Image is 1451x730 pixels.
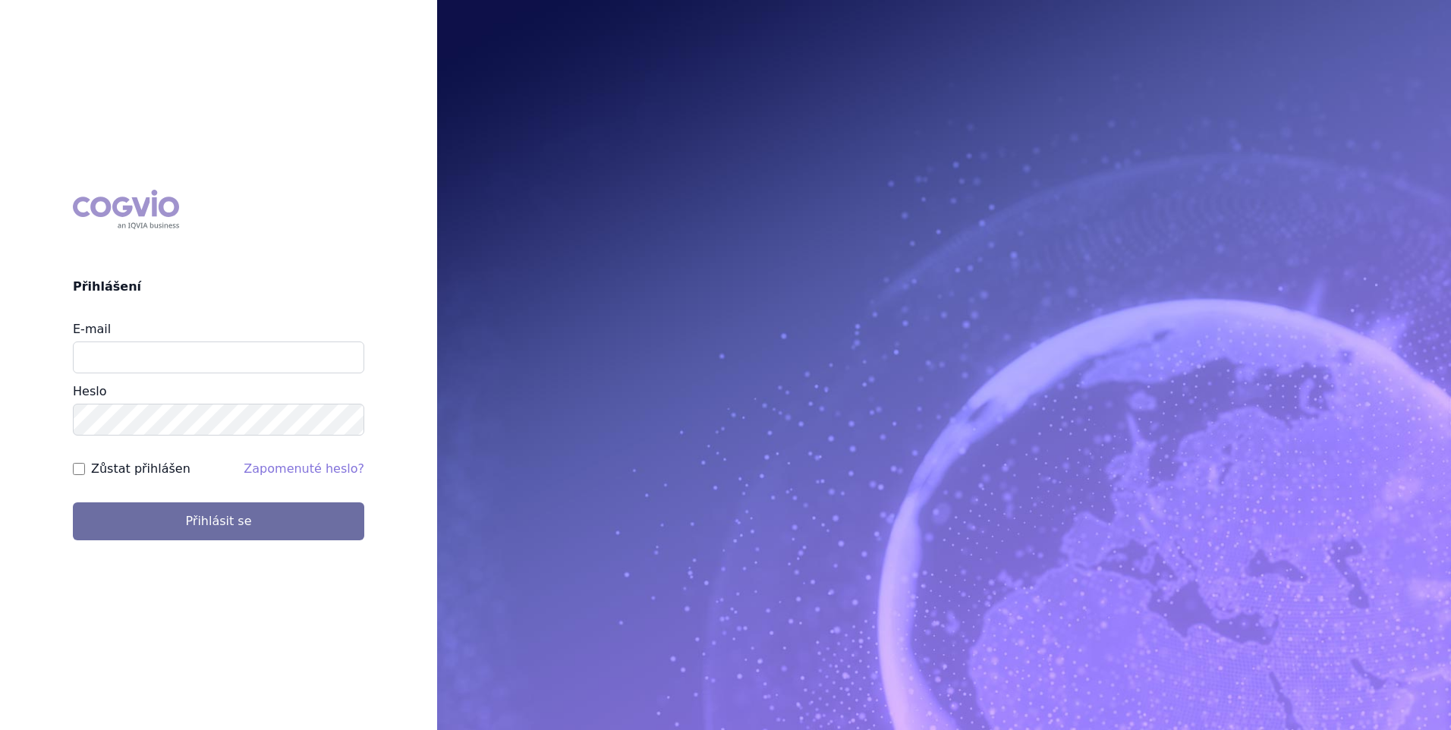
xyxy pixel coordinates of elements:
label: Zůstat přihlášen [91,460,190,478]
h2: Přihlášení [73,278,364,296]
div: COGVIO [73,190,179,229]
button: Přihlásit se [73,502,364,540]
label: Heslo [73,384,106,398]
a: Zapomenuté heslo? [244,461,364,476]
label: E-mail [73,322,111,336]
